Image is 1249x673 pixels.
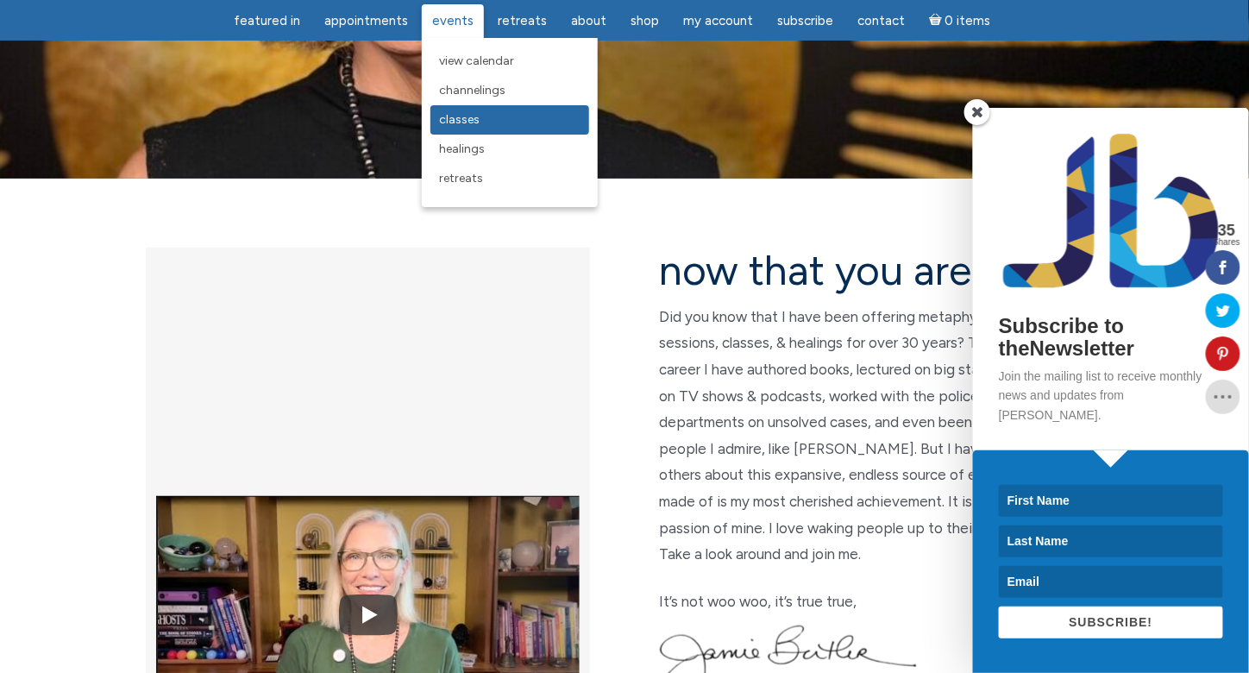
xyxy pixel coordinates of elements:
[487,4,557,38] a: Retreats
[1213,223,1240,238] span: 35
[847,4,915,38] a: Contact
[439,142,485,156] span: Healings
[430,47,589,76] a: View Calendar
[999,525,1223,557] input: Last Name
[777,13,833,28] span: Subscribe
[314,4,418,38] a: Appointments
[561,4,617,38] a: About
[999,566,1223,598] input: Email
[659,588,1103,615] p: It’s not woo woo, it’s true true,
[439,83,505,97] span: Channelings
[439,171,483,186] span: Retreats
[430,105,589,135] a: Classes
[234,13,300,28] span: featured in
[432,13,474,28] span: Events
[631,13,659,28] span: Shop
[439,53,514,68] span: View Calendar
[430,135,589,164] a: Healings
[422,4,484,38] a: Events
[659,304,1103,568] p: Did you know that I have been offering metaphysical & spiritual sessions, classes, & healings for...
[498,13,547,28] span: Retreats
[620,4,669,38] a: Shop
[571,13,606,28] span: About
[683,13,753,28] span: My Account
[999,367,1223,425] p: Join the mailing list to receive monthly news and updates from [PERSON_NAME].
[767,4,844,38] a: Subscribe
[673,4,763,38] a: My Account
[439,112,480,127] span: Classes
[999,315,1223,361] h2: Subscribe to theNewsletter
[999,485,1223,517] input: First Name
[223,4,311,38] a: featured in
[857,13,905,28] span: Contact
[1213,238,1240,247] span: Shares
[1069,615,1152,629] span: SUBSCRIBE!
[430,164,589,193] a: Retreats
[430,76,589,105] a: Channelings
[999,607,1223,638] button: SUBSCRIBE!
[945,15,991,28] span: 0 items
[929,13,945,28] i: Cart
[919,3,1001,38] a: Cart0 items
[324,13,408,28] span: Appointments
[659,248,1103,293] h2: now that you are here…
